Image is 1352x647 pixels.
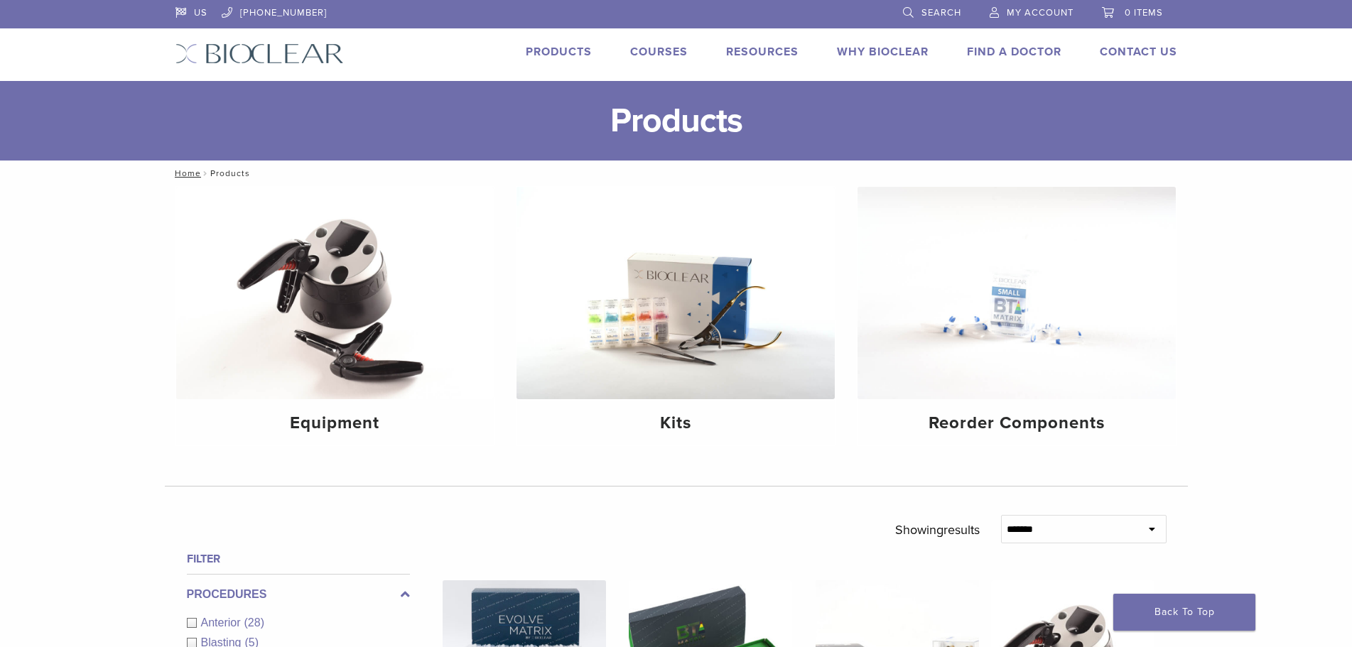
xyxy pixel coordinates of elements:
[1100,45,1177,59] a: Contact Us
[630,45,688,59] a: Courses
[528,411,823,436] h4: Kits
[171,168,201,178] a: Home
[895,515,980,545] p: Showing results
[165,161,1188,186] nav: Products
[1125,7,1163,18] span: 0 items
[201,170,210,177] span: /
[921,7,961,18] span: Search
[176,187,494,445] a: Equipment
[1113,594,1255,631] a: Back To Top
[187,550,410,567] h4: Filter
[858,187,1176,445] a: Reorder Components
[967,45,1061,59] a: Find A Doctor
[726,45,799,59] a: Resources
[175,43,344,64] img: Bioclear
[858,187,1176,399] img: Reorder Components
[517,187,835,399] img: Kits
[187,586,410,603] label: Procedures
[188,411,483,436] h4: Equipment
[526,45,592,59] a: Products
[1007,7,1074,18] span: My Account
[176,187,494,399] img: Equipment
[244,616,264,629] span: (28)
[517,187,835,445] a: Kits
[201,616,244,629] span: Anterior
[869,411,1164,436] h4: Reorder Components
[837,45,929,59] a: Why Bioclear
